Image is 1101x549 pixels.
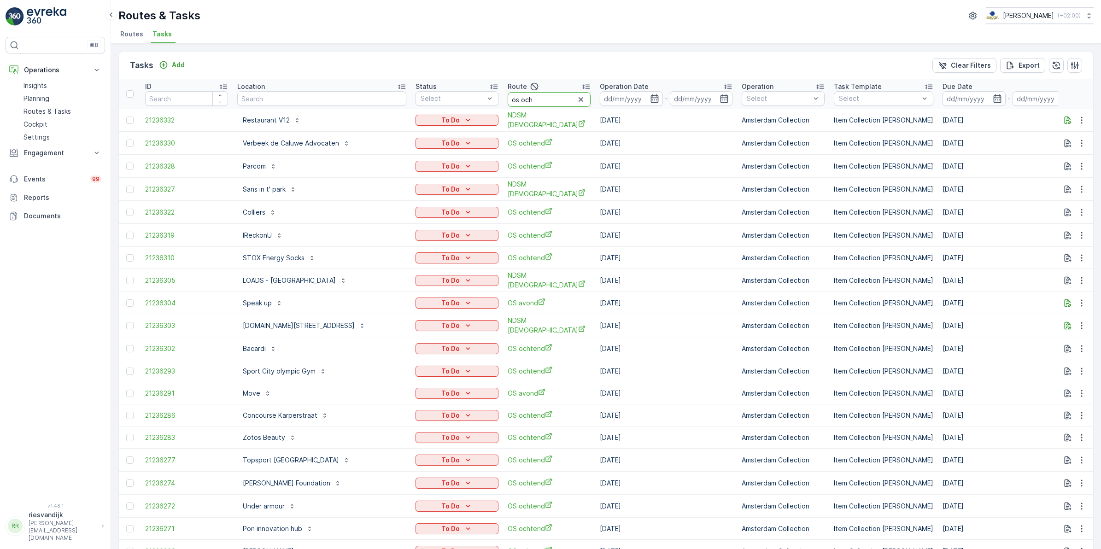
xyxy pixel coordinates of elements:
[145,185,228,194] a: 21236327
[416,82,437,91] p: Status
[508,366,591,376] a: OS ochtend
[600,82,649,91] p: Operation Date
[737,292,829,314] td: Amsterdam Collection
[595,132,737,155] td: [DATE]
[126,322,134,329] div: Toggle Row Selected
[126,525,134,532] div: Toggle Row Selected
[508,230,591,240] a: OS ochtend
[986,11,999,21] img: basis-logo_rgb2x.png
[737,382,829,404] td: Amsterdam Collection
[23,81,47,90] p: Insights
[938,178,1080,201] td: [DATE]
[243,524,302,533] p: Pon innovation hub
[508,455,591,465] a: OS ochtend
[416,138,498,149] button: To Do
[145,139,228,148] span: 21236330
[237,386,277,401] button: Move
[145,367,228,376] a: 21236293
[829,155,938,178] td: Item Collection [PERSON_NAME]
[416,230,498,241] button: To Do
[441,162,460,171] p: To Do
[508,161,591,171] span: OS ochtend
[145,344,228,353] span: 21236302
[441,479,460,488] p: To Do
[416,252,498,263] button: To Do
[1019,61,1040,70] p: Export
[145,253,228,263] span: 21236310
[126,412,134,419] div: Toggle Row Selected
[595,269,737,292] td: [DATE]
[126,502,134,510] div: Toggle Row Selected
[938,518,1080,540] td: [DATE]
[126,140,134,147] div: Toggle Row Selected
[508,432,591,442] a: OS ochtend
[595,109,737,132] td: [DATE]
[595,292,737,314] td: [DATE]
[595,224,737,247] td: [DATE]
[145,116,228,125] a: 21236332
[508,298,591,308] span: OS avond
[416,320,498,331] button: To Do
[441,185,460,194] p: To Do
[508,316,591,335] span: NDSM [DEMOGRAPHIC_DATA]
[441,139,460,148] p: To Do
[6,188,105,207] a: Reports
[145,208,228,217] span: 21236322
[508,271,591,290] span: NDSM [DEMOGRAPHIC_DATA]
[130,59,153,72] p: Tasks
[24,148,87,158] p: Engagement
[508,388,591,398] a: OS avond
[441,367,460,376] p: To Do
[8,519,23,533] div: RR
[441,524,460,533] p: To Do
[737,178,829,201] td: Amsterdam Collection
[508,207,591,217] a: OS ochtend
[938,404,1080,426] td: [DATE]
[508,138,591,148] a: OS ochtend
[951,61,991,70] p: Clear Filters
[237,341,282,356] button: Bacardi
[145,456,228,465] span: 21236277
[737,201,829,224] td: Amsterdam Collection
[23,120,47,129] p: Cockpit
[508,524,591,533] span: OS ochtend
[595,314,737,337] td: [DATE]
[508,180,591,199] a: NDSM Oosterdok
[126,117,134,124] div: Toggle Row Selected
[938,155,1080,178] td: [DATE]
[27,7,66,26] img: logo_light-DOdMpM7g.png
[441,231,460,240] p: To Do
[6,144,105,162] button: Engagement
[938,292,1080,314] td: [DATE]
[145,162,228,171] a: 21236328
[595,178,737,201] td: [DATE]
[126,434,134,441] div: Toggle Row Selected
[243,367,316,376] p: Sport City olympic Gym
[737,404,829,426] td: Amsterdam Collection
[145,321,228,330] a: 21236303
[737,247,829,269] td: Amsterdam Collection
[145,411,228,420] a: 21236286
[938,269,1080,292] td: [DATE]
[938,132,1080,155] td: [DATE]
[145,502,228,511] a: 21236272
[145,298,228,308] a: 21236304
[938,382,1080,404] td: [DATE]
[243,321,355,330] p: [DOMAIN_NAME][STREET_ADDRESS]
[416,523,498,534] button: To Do
[508,111,591,129] span: NDSM [DEMOGRAPHIC_DATA]
[595,382,737,404] td: [DATE]
[145,231,228,240] span: 21236319
[243,344,266,353] p: Bacardi
[126,186,134,193] div: Toggle Row Selected
[829,337,938,360] td: Item Collection [PERSON_NAME]
[416,275,498,286] button: To Do
[416,410,498,421] button: To Do
[737,155,829,178] td: Amsterdam Collection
